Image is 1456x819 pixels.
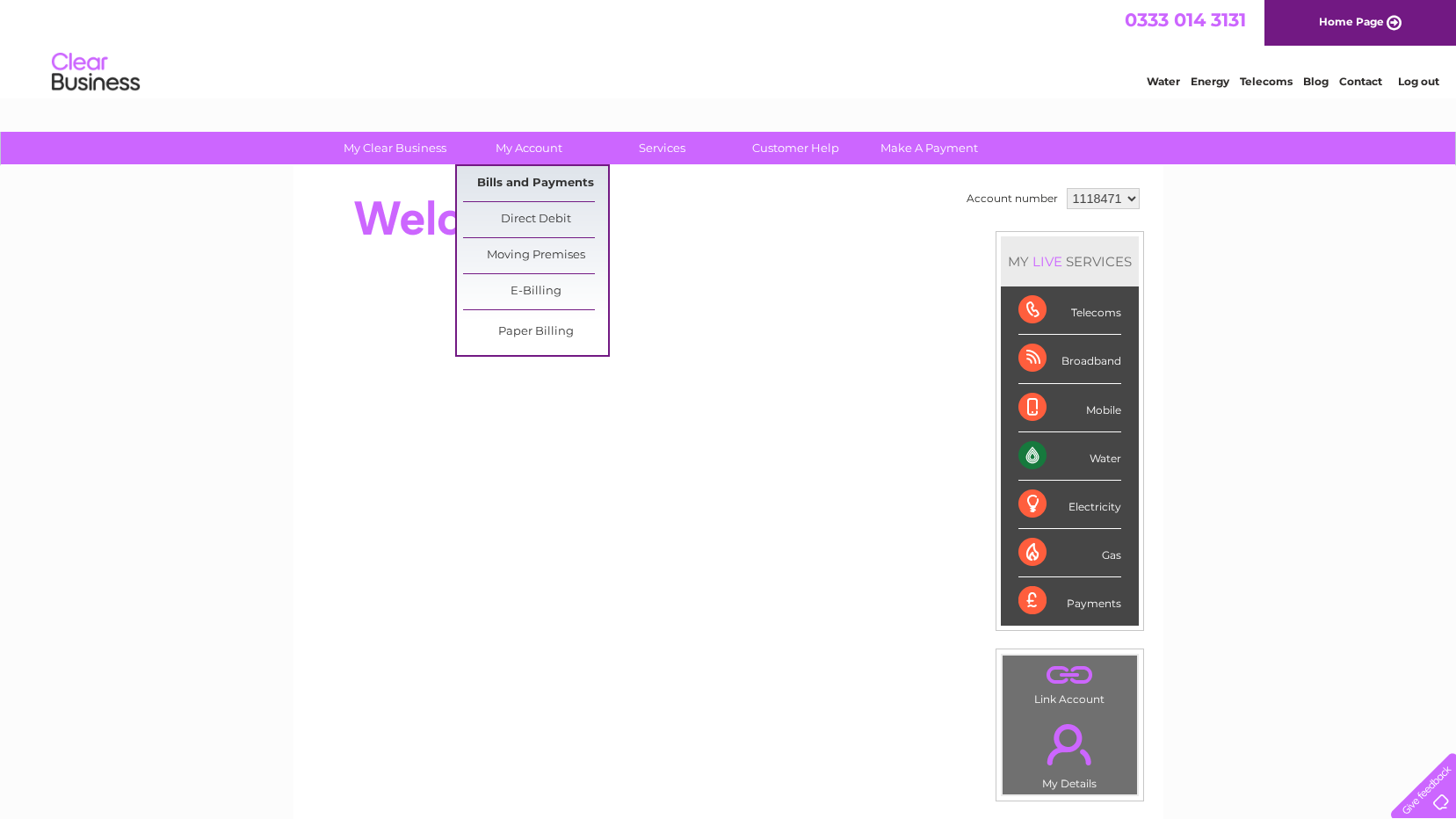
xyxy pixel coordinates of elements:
[463,315,608,350] a: Paper Billing
[1002,655,1138,710] td: Link Account
[1018,335,1121,383] div: Broadband
[1018,384,1121,432] div: Mobile
[1018,529,1121,577] div: Gas
[1398,75,1439,88] a: Log out
[1191,75,1229,88] a: Energy
[1147,75,1180,88] a: Water
[463,274,608,309] a: E-Billing
[1007,714,1133,775] a: .
[1339,75,1382,88] a: Contact
[723,132,868,164] a: Customer Help
[1018,432,1121,481] div: Water
[1303,75,1329,88] a: Blog
[463,202,608,237] a: Direct Debit
[1125,9,1246,31] a: 0333 014 3131
[962,184,1062,214] td: Account number
[463,166,608,201] a: Bills and Payments
[463,238,608,273] a: Moving Premises
[322,132,467,164] a: My Clear Business
[456,132,601,164] a: My Account
[857,132,1002,164] a: Make A Payment
[314,10,1144,85] div: Clear Business is a trading name of Verastar Limited (registered in [GEOGRAPHIC_DATA] No. 3667643...
[1240,75,1293,88] a: Telecoms
[1001,236,1139,286] div: MY SERVICES
[590,132,735,164] a: Services
[1029,253,1066,270] div: LIVE
[1007,660,1133,691] a: .
[1002,709,1138,795] td: My Details
[51,46,141,99] img: logo.png
[1018,286,1121,335] div: Telecoms
[1018,577,1121,625] div: Payments
[1018,481,1121,529] div: Electricity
